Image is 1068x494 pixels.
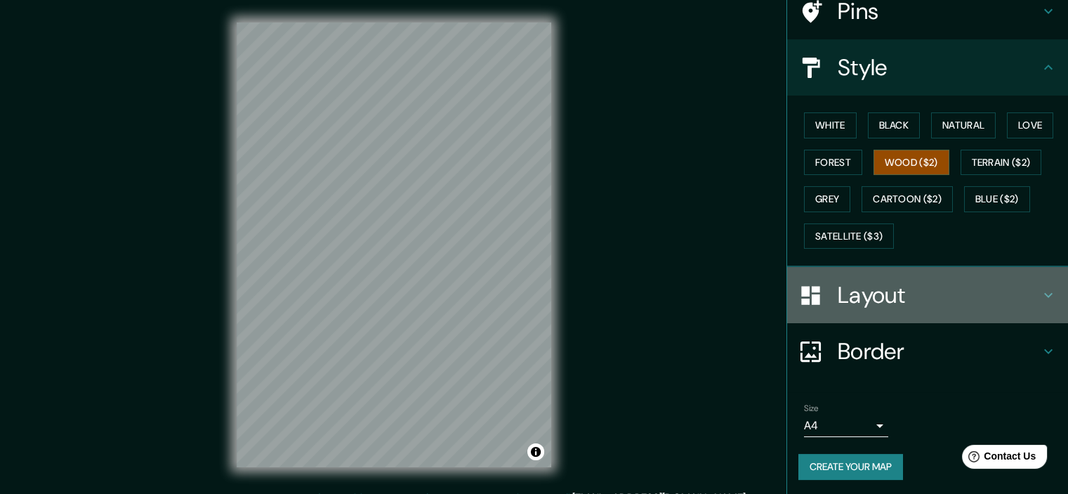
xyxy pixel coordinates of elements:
[868,112,921,138] button: Black
[527,443,544,460] button: Toggle attribution
[838,281,1040,309] h4: Layout
[838,337,1040,365] h4: Border
[787,267,1068,323] div: Layout
[787,323,1068,379] div: Border
[964,186,1030,212] button: Blue ($2)
[838,53,1040,82] h4: Style
[961,150,1042,176] button: Terrain ($2)
[862,186,953,212] button: Cartoon ($2)
[1007,112,1053,138] button: Love
[798,454,903,480] button: Create your map
[804,150,862,176] button: Forest
[931,112,996,138] button: Natural
[804,415,888,437] div: A4
[873,150,949,176] button: Wood ($2)
[804,223,894,249] button: Satellite ($3)
[804,403,819,415] label: Size
[237,22,551,467] canvas: Map
[787,39,1068,96] div: Style
[804,186,850,212] button: Grey
[804,112,857,138] button: White
[943,439,1053,479] iframe: Help widget launcher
